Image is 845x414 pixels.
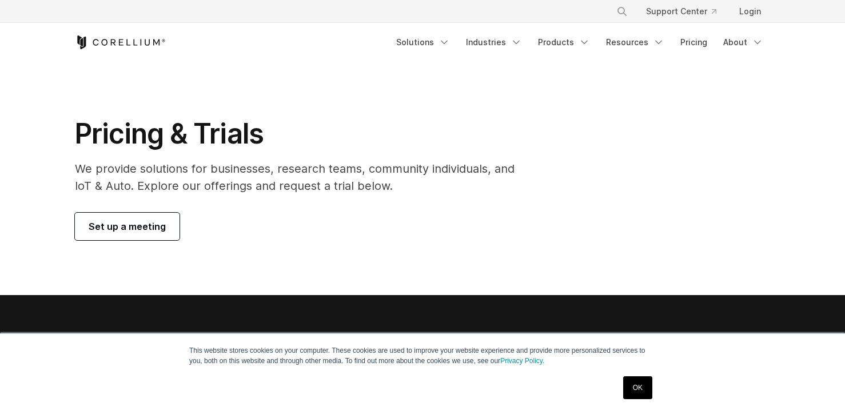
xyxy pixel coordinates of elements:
[389,32,770,53] div: Navigation Menu
[716,32,770,53] a: About
[599,32,671,53] a: Resources
[189,345,656,366] p: This website stores cookies on your computer. These cookies are used to improve your website expe...
[623,376,652,399] a: OK
[730,1,770,22] a: Login
[612,1,632,22] button: Search
[673,32,714,53] a: Pricing
[500,357,544,365] a: Privacy Policy.
[603,1,770,22] div: Navigation Menu
[75,117,531,151] h1: Pricing & Trials
[89,220,166,233] span: Set up a meeting
[75,213,180,240] a: Set up a meeting
[75,160,531,194] p: We provide solutions for businesses, research teams, community individuals, and IoT & Auto. Explo...
[637,1,726,22] a: Support Center
[389,32,457,53] a: Solutions
[531,32,597,53] a: Products
[459,32,529,53] a: Industries
[75,35,166,49] a: Corellium Home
